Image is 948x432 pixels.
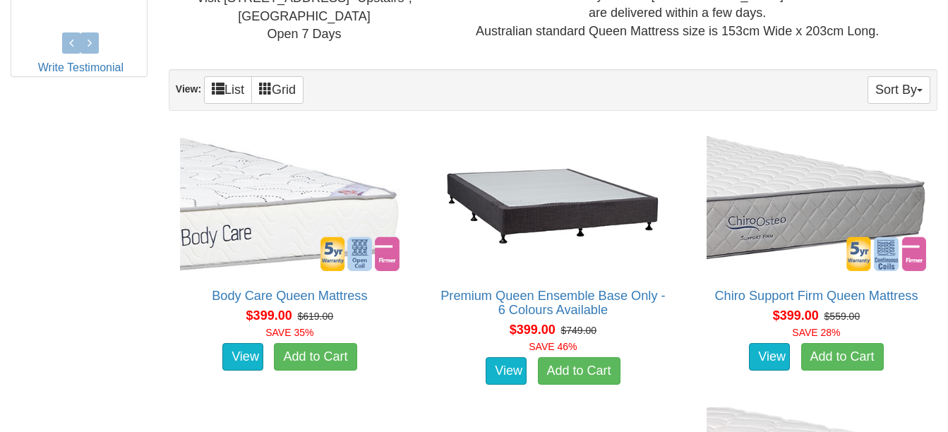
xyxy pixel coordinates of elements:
a: Add to Cart [538,357,620,385]
a: View [486,357,527,385]
a: View [222,343,263,371]
del: $619.00 [297,311,333,322]
a: List [204,76,252,104]
span: $399.00 [773,308,819,323]
del: $749.00 [561,325,597,336]
a: Premium Queen Ensemble Base Only - 6 Colours Available [440,289,665,317]
font: SAVE 28% [792,327,840,338]
a: Body Care Queen Mattress [212,289,367,303]
del: $559.00 [824,311,860,322]
font: SAVE 35% [265,327,313,338]
a: Grid [251,76,304,104]
button: Sort By [868,76,930,104]
span: $399.00 [246,308,292,323]
img: Premium Queen Ensemble Base Only - 6 Colours Available [440,133,666,275]
a: Write Testimonial [38,61,124,73]
strong: View: [176,83,201,95]
img: Chiro Support Firm Queen Mattress [703,133,930,275]
a: Add to Cart [274,343,356,371]
a: View [749,343,790,371]
font: SAVE 46% [529,341,577,352]
img: Body Care Queen Mattress [176,133,403,275]
a: Add to Cart [801,343,884,371]
a: Chiro Support Firm Queen Mattress [714,289,918,303]
span: $399.00 [510,323,556,337]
